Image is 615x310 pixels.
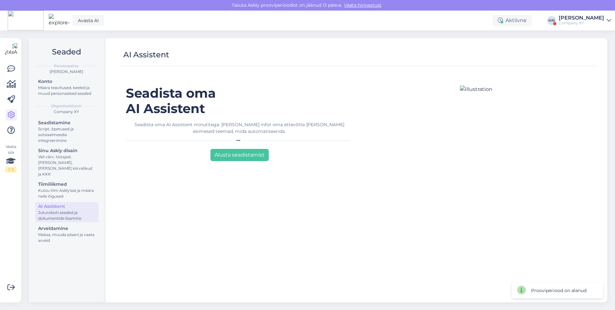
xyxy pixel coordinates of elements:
div: Konto [38,78,96,85]
div: Company XY [34,109,99,115]
div: 1 / 3 [5,167,17,173]
div: Määra teavitused, keeled ja muud personaalsed seaded [38,85,96,96]
a: TiimiliikmedKutsu tiim Askly'sse ja määra neile õigused [35,180,99,200]
a: [PERSON_NAME]Company XY [559,15,611,26]
button: Alusta seadistamist [210,149,269,161]
div: Vaata siia [5,144,17,173]
h2: Seaded [34,46,99,58]
div: [PERSON_NAME] [559,15,604,20]
img: explore-ai [49,14,70,27]
a: SeadistamineScript, õpetused ja sotsiaalmeedia integreerimine [35,118,99,144]
div: Aktiivne [493,15,532,26]
div: AI Assistent [38,203,96,210]
div: Tiimiliikmed [38,181,96,188]
div: Vali värv, tööajad, [PERSON_NAME], [PERSON_NAME] kiirvalikud ja KKK [38,154,96,177]
a: Vaata hinnastust [342,2,383,8]
img: Askly Logo [5,43,17,55]
b: Personaalne [54,63,79,69]
div: [PERSON_NAME] [34,69,99,75]
div: Sinu Askly disain [38,147,96,154]
div: AI Assistent [123,49,169,61]
div: Maksa, muuda plaani ja vaata arveid [38,232,96,243]
div: Arveldamine [38,225,96,232]
a: Sinu Askly disainVali värv, tööajad, [PERSON_NAME], [PERSON_NAME] kiirvalikud ja KKK [35,146,99,178]
a: AI AssistentJuturoboti seaded ja dokumentide lisamine [35,202,99,222]
div: Company XY [559,20,604,26]
div: Script, õpetused ja sotsiaalmeedia integreerimine [38,126,96,143]
a: KontoMäära teavitused, keeled ja muud personaalsed seaded [35,77,99,97]
b: Organisatsioon [51,103,81,109]
div: Prooviperiood on alanud [531,287,586,294]
h1: Seadista oma AI Assistent [126,86,353,116]
div: Seadistamine [38,119,96,126]
div: HN [547,16,556,25]
a: Avasta AI [72,15,104,26]
img: Illustration [460,86,492,93]
div: Seadista oma AI Assistent minutitega. [PERSON_NAME] infot oma ettevõtte [PERSON_NAME] esimesed te... [126,121,353,135]
div: Kutsu tiim Askly'sse ja määra neile õigused [38,188,96,199]
div: Juturoboti seaded ja dokumentide lisamine [38,210,96,221]
a: ArveldamineMaksa, muuda plaani ja vaata arveid [35,224,99,244]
